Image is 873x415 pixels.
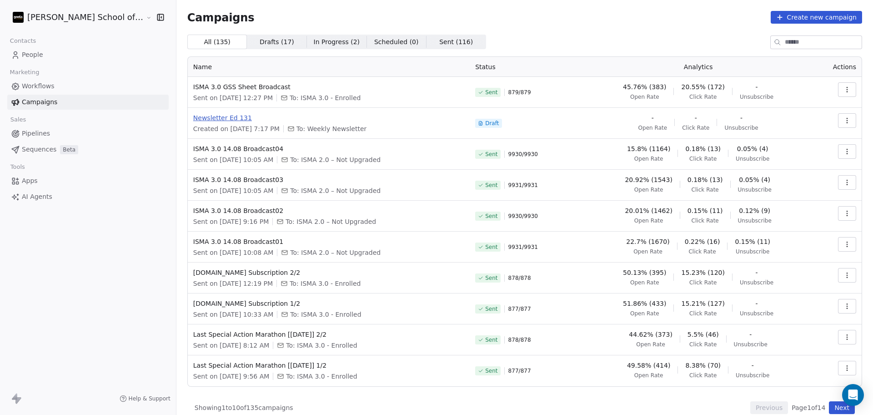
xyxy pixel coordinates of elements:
span: Sent on [DATE] 10:05 AM [193,186,273,195]
span: Sent on [DATE] 10:08 AM [193,248,273,257]
span: - [695,113,697,122]
span: 878 / 878 [508,336,531,344]
span: 20.55% (172) [681,82,724,91]
span: 20.01% (1462) [625,206,672,215]
span: - [756,268,758,277]
span: Open Rate [630,310,659,317]
span: Sales [6,113,30,127]
span: 22.7% (1670) [626,237,669,246]
span: ISMA 3.0 14.08 Broadcast03 [193,175,464,184]
span: Sent ( 116 ) [439,37,473,47]
a: Apps [7,173,169,188]
span: Sequences [22,145,56,154]
span: Click Rate [692,186,719,193]
span: To: ISMA 3.0 - Enrolled [286,341,357,350]
span: To: ISMA 3.0 - Enrolled [290,310,361,319]
span: Sent on [DATE] 12:19 PM [193,279,273,288]
span: Campaigns [187,11,255,24]
a: People [7,47,169,62]
span: Unsubscribe [738,217,772,224]
span: 879 / 879 [508,89,531,96]
span: Open Rate [633,248,662,255]
span: Campaigns [22,97,57,107]
span: People [22,50,43,60]
span: Marketing [6,66,43,79]
span: 9931 / 9931 [508,243,538,251]
th: Name [188,57,470,77]
span: Sent [485,213,497,220]
span: 0.18% (13) [685,144,721,153]
span: Open Rate [630,93,659,101]
span: Unsubscribe [736,248,769,255]
span: Open Rate [634,372,663,379]
button: Create new campaign [771,11,862,24]
span: Unsubscribe [740,310,773,317]
span: To: ISMA 3.0 - Enrolled [290,93,361,102]
span: Last Special Action Marathon [[DATE]] 1/2 [193,361,464,370]
span: Sent [485,336,497,344]
span: Sent [485,89,497,96]
span: To: ISMA 2.0 – Not Upgraded [290,248,381,257]
span: 15.23% (120) [681,268,724,277]
span: Click Rate [682,124,709,132]
span: In Progress ( 2 ) [314,37,360,47]
span: To: ISMA 2.0 – Not Upgraded [290,155,381,164]
span: Beta [60,145,78,154]
span: 877 / 877 [508,305,531,313]
span: Unsubscribe [740,93,773,101]
span: 9930 / 9930 [508,213,538,220]
span: ISMA 3.0 14.08 Broadcast04 [193,144,464,153]
span: Click Rate [689,372,717,379]
span: ISMA 3.0 14.08 Broadcast01 [193,237,464,246]
span: Scheduled ( 0 ) [374,37,419,47]
span: Tools [6,160,29,174]
span: Sent [485,151,497,158]
span: 0.05% (4) [737,144,768,153]
span: Sent [485,367,497,375]
span: 0.18% (13) [687,175,723,184]
span: Sent [485,305,497,313]
a: Pipelines [7,126,169,141]
span: Open Rate [636,341,665,348]
span: Sent [485,243,497,251]
span: 0.12% (9) [739,206,770,215]
span: [PERSON_NAME] School of Finance LLP [27,11,144,23]
a: Help & Support [120,395,171,402]
span: Pipelines [22,129,50,138]
span: Open Rate [630,279,659,286]
span: - [756,82,758,91]
span: 20.92% (1543) [625,175,672,184]
span: Sent on [DATE] 9:16 PM [193,217,269,226]
span: 9930 / 9930 [508,151,538,158]
span: Drafts ( 17 ) [260,37,294,47]
span: 9931 / 9931 [508,182,538,189]
th: Analytics [583,57,813,77]
span: Sent on [DATE] 10:05 AM [193,155,273,164]
span: ISMA 3.0 14.08 Broadcast02 [193,206,464,215]
span: - [652,113,654,122]
a: SequencesBeta [7,142,169,157]
span: Click Rate [689,93,717,101]
button: [PERSON_NAME] School of Finance LLP [11,10,140,25]
img: Zeeshan%20Neck%20Print%20Dark.png [13,12,24,23]
a: Campaigns [7,95,169,110]
span: - [740,113,743,122]
span: Click Rate [689,155,717,162]
span: 5.5% (46) [687,330,719,339]
span: Open Rate [638,124,667,132]
span: Sent [485,274,497,282]
span: Unsubscribe [740,279,773,286]
span: Click Rate [689,341,717,348]
span: To: ISMA 3.0 - Enrolled [286,372,357,381]
span: Help & Support [129,395,171,402]
span: 8.38% (70) [685,361,721,370]
div: Open Intercom Messenger [842,384,864,406]
span: - [756,299,758,308]
span: Created on [DATE] 7:17 PM [193,124,280,133]
span: 878 / 878 [508,274,531,282]
span: - [749,330,752,339]
th: Actions [813,57,862,77]
span: Click Rate [689,279,717,286]
span: 0.15% (11) [735,237,770,246]
span: Page 1 of 14 [792,403,825,412]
